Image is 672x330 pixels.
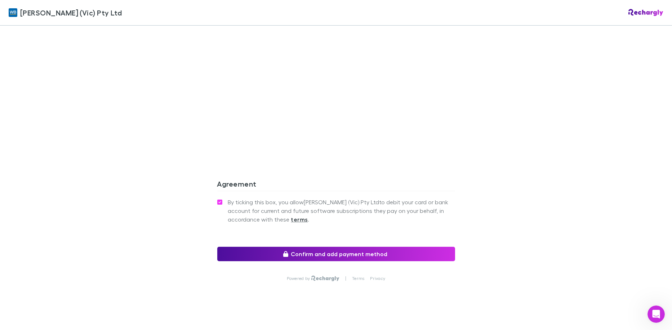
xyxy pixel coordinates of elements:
[217,179,455,191] h3: Agreement
[20,7,122,18] span: [PERSON_NAME] (Vic) Pty Ltd
[370,276,385,281] a: Privacy
[228,198,455,224] span: By ticking this box, you allow [PERSON_NAME] (Vic) Pty Ltd to debit your card or bank account for...
[287,276,312,281] p: Powered by
[217,247,455,261] button: Confirm and add payment method
[291,216,308,223] strong: terms
[628,9,663,16] img: Rechargly Logo
[9,8,17,17] img: William Buck (Vic) Pty Ltd's Logo
[647,306,665,323] iframe: Intercom live chat
[345,276,346,281] p: |
[311,276,339,281] img: Rechargly Logo
[352,276,364,281] a: Terms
